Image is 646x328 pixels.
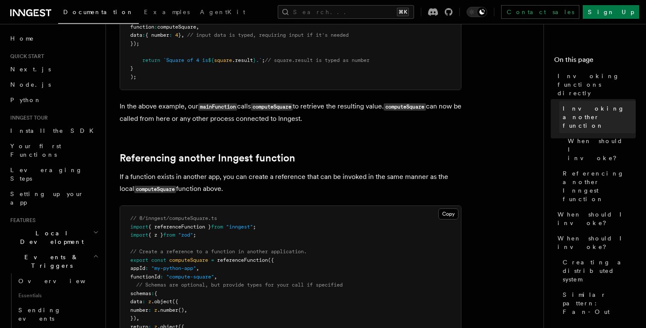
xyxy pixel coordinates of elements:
span: { referenceFunction } [148,224,211,230]
a: Examples [139,3,195,23]
a: Python [7,92,100,108]
span: "inngest" [226,224,253,230]
code: mainFunction [198,103,237,111]
span: : [142,32,145,38]
span: Leveraging Steps [10,167,82,182]
button: Local Development [7,225,100,249]
span: Home [10,34,34,43]
span: Creating a distributed system [563,258,636,284]
span: { number [145,32,169,38]
a: Overview [15,273,100,289]
a: Documentation [58,3,139,24]
span: "zod" [178,232,193,238]
span: ; [253,224,256,230]
span: z [148,299,151,305]
span: ({ [172,299,178,305]
span: ({ [268,257,274,263]
span: } [178,32,181,38]
span: "compute-square" [166,274,214,280]
span: Install the SDK [10,127,99,134]
span: = [211,257,214,263]
span: // input data is typed, requiring input if it's needed [187,32,349,38]
span: Essentials [15,289,100,302]
span: .number [157,307,178,313]
a: Invoking functions directly [554,68,636,101]
button: Search...⌘K [278,5,414,19]
span: computeSquare [169,257,208,263]
span: When should I invoke? [568,137,636,162]
span: ; [193,232,196,238]
span: ${ [208,57,214,63]
a: Sending events [15,302,100,326]
span: { z } [148,232,163,238]
span: () [178,307,184,313]
span: // square.result is typed as number [265,57,370,63]
span: Setting up your app [10,190,84,206]
span: : [169,32,172,38]
a: Similar pattern: Fan-Out [559,287,636,319]
span: , [136,315,139,321]
button: Copy [438,208,458,220]
a: Referencing another Inngest function [559,166,636,207]
a: When should I invoke? [564,133,636,166]
span: Events & Triggers [7,253,93,270]
span: Overview [18,278,106,284]
kbd: ⌘K [397,8,409,16]
span: Quick start [7,53,44,60]
span: } [253,57,256,63]
span: , [196,265,199,271]
span: from [211,224,223,230]
span: // Schemas are optional, but provide types for your call if specified [136,282,343,288]
a: Setting up your app [7,186,100,210]
span: square [214,57,232,63]
a: Sign Up [583,5,639,19]
span: When should I invoke? [558,234,636,251]
span: Documentation [63,9,134,15]
button: Events & Triggers [7,249,100,273]
span: } [130,65,133,71]
a: Home [7,31,100,46]
span: import [130,232,148,238]
span: : [142,299,145,305]
span: "my-python-app" [151,265,196,271]
span: : [160,274,163,280]
span: computeSquare [157,24,196,30]
span: ); [130,74,136,80]
span: : [151,290,154,296]
a: Install the SDK [7,123,100,138]
span: // @/inngest/computeSquare.ts [130,215,217,221]
span: .` [256,57,262,63]
span: Invoking another function [563,104,636,130]
span: , [214,274,217,280]
span: // Create a reference to a function in another application. [130,249,307,255]
span: }) [130,315,136,321]
span: , [184,307,187,313]
code: computeSquare [134,186,176,193]
span: 4 [175,32,178,38]
span: Similar pattern: Fan-Out [563,290,636,316]
span: functionId [130,274,160,280]
span: appId [130,265,145,271]
span: Inngest tour [7,114,48,121]
code: computeSquare [384,103,426,111]
span: .object [151,299,172,305]
a: When should I invoke? [554,231,636,255]
a: Node.js [7,77,100,92]
a: Contact sales [501,5,579,19]
span: schemas [130,290,151,296]
a: Creating a distributed system [559,255,636,287]
span: Invoking functions directly [558,72,636,97]
span: AgentKit [200,9,245,15]
span: ; [262,57,265,63]
span: , [181,32,184,38]
span: import [130,224,148,230]
span: Sending events [18,307,61,322]
span: : [148,307,151,313]
span: Examples [144,9,190,15]
span: : [154,24,157,30]
span: , [196,24,199,30]
span: Node.js [10,81,51,88]
span: Next.js [10,66,51,73]
span: Python [10,97,41,103]
a: Next.js [7,61,100,77]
